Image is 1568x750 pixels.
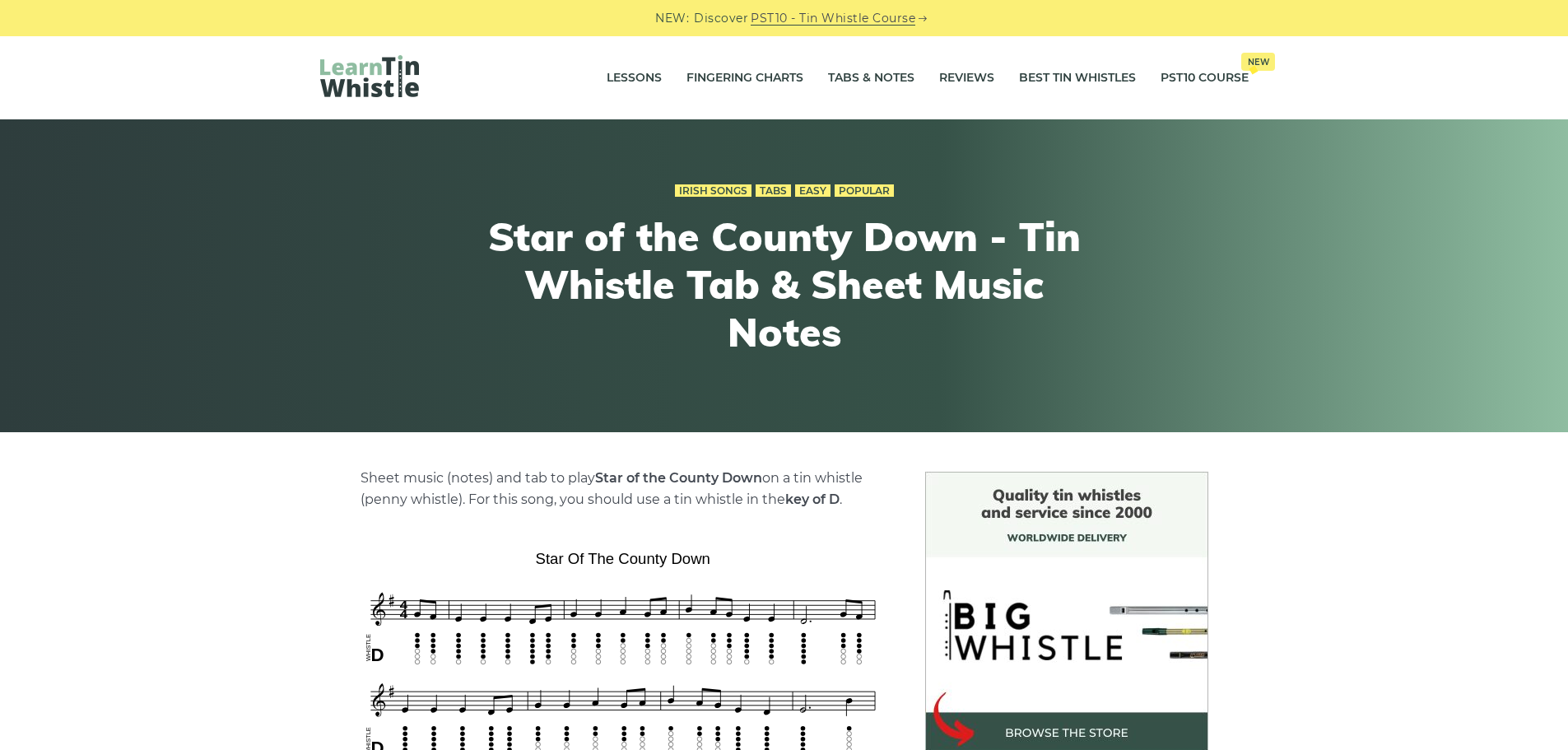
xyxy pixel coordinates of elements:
[482,213,1087,356] h1: Star of the County Down - Tin Whistle Tab & Sheet Music Notes
[686,58,803,99] a: Fingering Charts
[795,184,831,198] a: Easy
[607,58,662,99] a: Lessons
[675,184,751,198] a: Irish Songs
[835,184,894,198] a: Popular
[361,468,886,510] p: Sheet music (notes) and tab to play on a tin whistle (penny whistle). For this song, you should u...
[785,491,840,507] strong: key of D
[320,55,419,97] img: LearnTinWhistle.com
[939,58,994,99] a: Reviews
[1161,58,1249,99] a: PST10 CourseNew
[595,470,762,486] strong: Star of the County Down
[828,58,914,99] a: Tabs & Notes
[756,184,791,198] a: Tabs
[1019,58,1136,99] a: Best Tin Whistles
[1241,53,1275,71] span: New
